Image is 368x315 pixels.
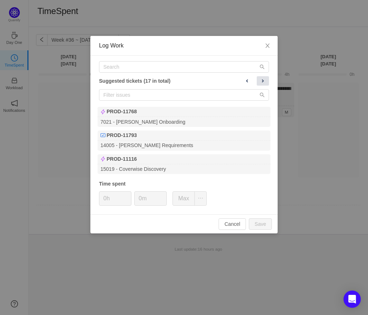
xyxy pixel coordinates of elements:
[257,36,278,56] button: Close
[107,155,137,163] b: PROD-11116
[260,64,265,69] i: icon: search
[99,76,269,86] div: Suggested tickets (17 in total)
[344,291,361,308] div: Open Intercom Messenger
[99,89,269,101] input: Filter issues
[99,180,269,188] div: Time spent
[194,191,207,206] button: icon: ellipsis
[98,141,270,150] div: 14005 - [PERSON_NAME] Requirements
[100,156,106,161] img: 10307
[107,132,137,139] b: PROD-11793
[260,92,265,97] i: icon: search
[98,117,270,127] div: 7021 - [PERSON_NAME] Onboarding
[99,42,269,50] div: Log Work
[100,109,106,114] img: 10307
[172,191,195,206] button: Max
[107,108,137,115] b: PROD-11768
[100,133,106,138] img: 10300
[249,218,272,230] button: Save
[99,61,269,73] input: Search
[219,218,246,230] button: Cancel
[98,164,270,174] div: 15019 - Coverwise Discovery
[265,43,270,49] i: icon: close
